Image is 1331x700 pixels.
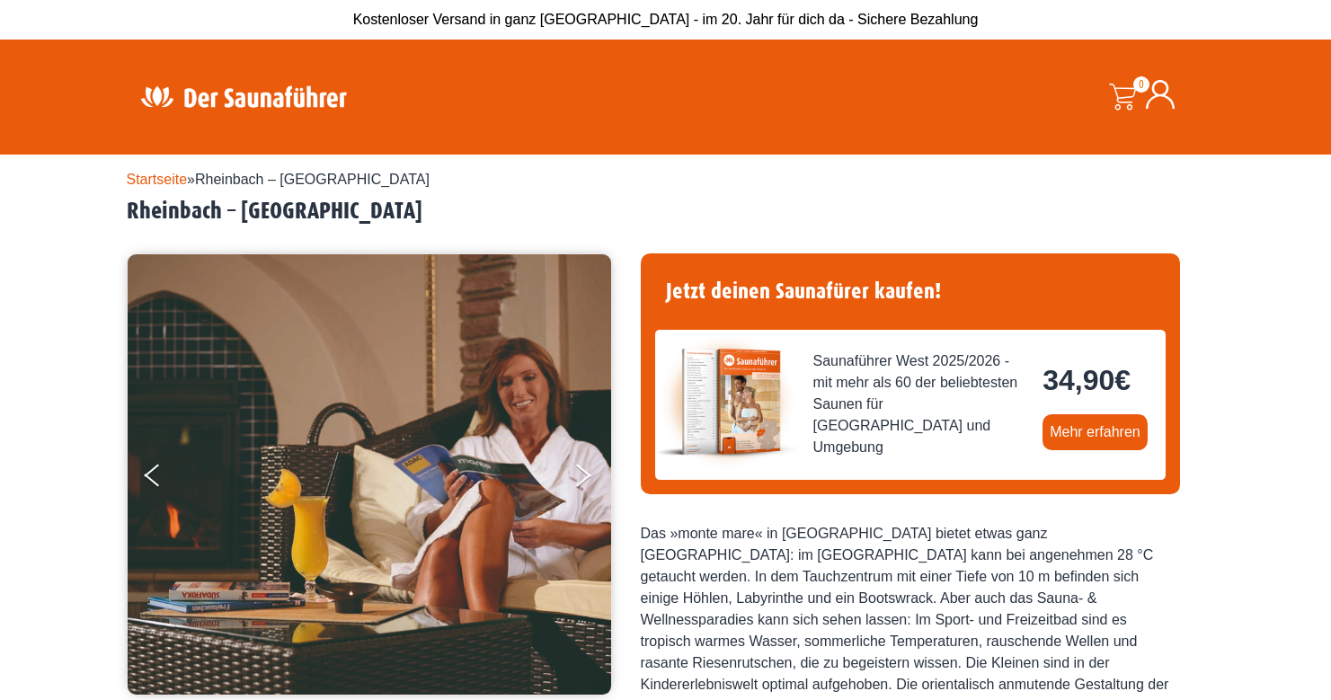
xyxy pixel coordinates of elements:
[353,12,979,27] span: Kostenloser Versand in ganz [GEOGRAPHIC_DATA] - im 20. Jahr für dich da - Sichere Bezahlung
[1114,364,1131,396] span: €
[1043,364,1131,396] bdi: 34,90
[813,350,1029,458] span: Saunaführer West 2025/2026 - mit mehr als 60 der beliebtesten Saunen für [GEOGRAPHIC_DATA] und Um...
[1133,76,1149,93] span: 0
[1043,414,1148,450] a: Mehr erfahren
[655,268,1166,315] h4: Jetzt deinen Saunafürer kaufen!
[127,172,430,187] span: »
[572,456,617,501] button: Next
[127,172,188,187] a: Startseite
[127,198,1205,226] h2: Rheinbach – [GEOGRAPHIC_DATA]
[195,172,430,187] span: Rheinbach – [GEOGRAPHIC_DATA]
[655,330,799,474] img: der-saunafuehrer-2025-west.jpg
[145,456,190,501] button: Previous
